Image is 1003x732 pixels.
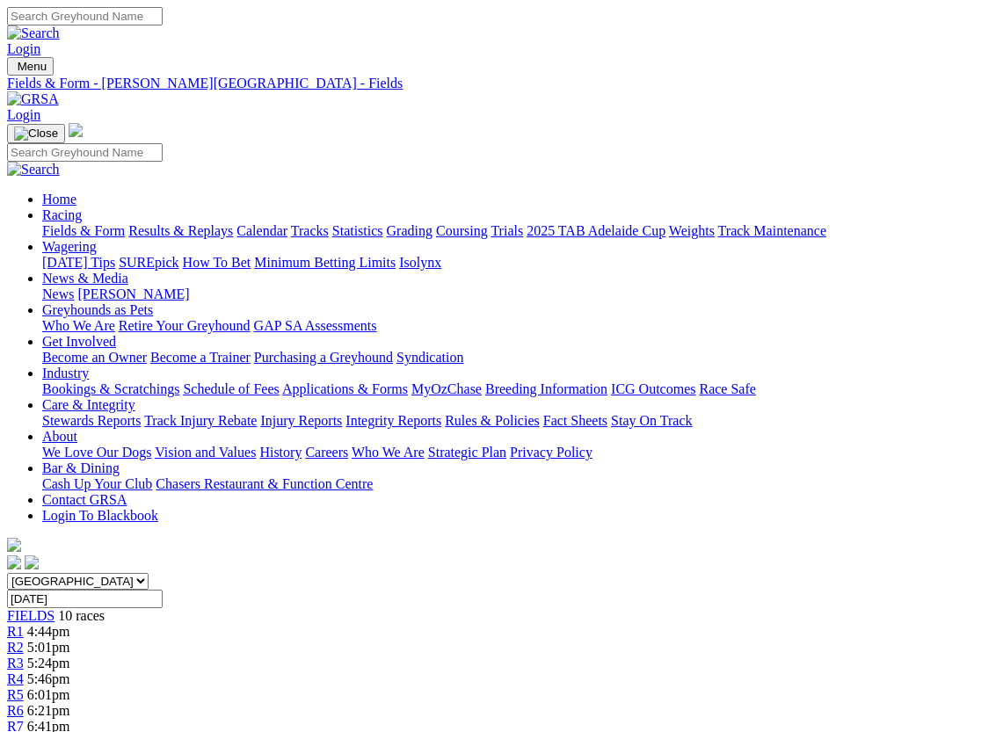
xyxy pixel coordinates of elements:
[7,656,24,670] a: R3
[332,223,383,238] a: Statistics
[7,41,40,56] a: Login
[445,413,540,428] a: Rules & Policies
[42,350,996,366] div: Get Involved
[42,413,996,429] div: Care & Integrity
[42,460,120,475] a: Bar & Dining
[7,7,163,25] input: Search
[7,124,65,143] button: Toggle navigation
[27,703,70,718] span: 6:21pm
[69,123,83,137] img: logo-grsa-white.png
[718,223,826,238] a: Track Maintenance
[7,143,163,162] input: Search
[7,538,21,552] img: logo-grsa-white.png
[119,318,251,333] a: Retire Your Greyhound
[183,255,251,270] a: How To Bet
[345,413,441,428] a: Integrity Reports
[155,445,256,460] a: Vision and Values
[485,381,607,396] a: Breeding Information
[7,107,40,122] a: Login
[42,318,115,333] a: Who We Are
[436,223,488,238] a: Coursing
[7,671,24,686] a: R4
[42,255,996,271] div: Wagering
[42,381,179,396] a: Bookings & Scratchings
[699,381,755,396] a: Race Safe
[411,381,482,396] a: MyOzChase
[42,429,77,444] a: About
[7,640,24,655] a: R2
[259,445,302,460] a: History
[669,223,715,238] a: Weights
[42,381,996,397] div: Industry
[7,555,21,569] img: facebook.svg
[42,350,147,365] a: Become an Owner
[42,239,97,254] a: Wagering
[27,687,70,702] span: 6:01pm
[42,318,996,334] div: Greyhounds as Pets
[396,350,463,365] a: Syndication
[611,381,695,396] a: ICG Outcomes
[611,413,692,428] a: Stay On Track
[42,508,158,523] a: Login To Blackbook
[7,162,60,178] img: Search
[42,223,125,238] a: Fields & Form
[27,624,70,639] span: 4:44pm
[27,656,70,670] span: 5:24pm
[7,91,59,107] img: GRSA
[7,590,163,608] input: Select date
[527,223,665,238] a: 2025 TAB Adelaide Cup
[77,286,189,301] a: [PERSON_NAME]
[156,476,373,491] a: Chasers Restaurant & Function Centre
[352,445,425,460] a: Who We Are
[7,703,24,718] a: R6
[7,608,55,623] a: FIELDS
[254,255,396,270] a: Minimum Betting Limits
[305,445,348,460] a: Careers
[282,381,408,396] a: Applications & Forms
[14,127,58,141] img: Close
[42,413,141,428] a: Stewards Reports
[543,413,607,428] a: Fact Sheets
[7,57,54,76] button: Toggle navigation
[119,255,178,270] a: SUREpick
[387,223,432,238] a: Grading
[42,476,996,492] div: Bar & Dining
[42,397,135,412] a: Care & Integrity
[491,223,523,238] a: Trials
[254,318,377,333] a: GAP SA Assessments
[428,445,506,460] a: Strategic Plan
[260,413,342,428] a: Injury Reports
[27,640,70,655] span: 5:01pm
[7,25,60,41] img: Search
[150,350,251,365] a: Become a Trainer
[42,366,89,380] a: Industry
[144,413,257,428] a: Track Injury Rebate
[42,207,82,222] a: Racing
[183,381,279,396] a: Schedule of Fees
[42,476,152,491] a: Cash Up Your Club
[42,192,76,207] a: Home
[7,687,24,702] a: R5
[7,76,996,91] a: Fields & Form - [PERSON_NAME][GEOGRAPHIC_DATA] - Fields
[42,223,996,239] div: Racing
[42,445,151,460] a: We Love Our Dogs
[291,223,329,238] a: Tracks
[42,286,996,302] div: News & Media
[7,624,24,639] a: R1
[27,671,70,686] span: 5:46pm
[236,223,287,238] a: Calendar
[42,492,127,507] a: Contact GRSA
[128,223,233,238] a: Results & Replays
[399,255,441,270] a: Isolynx
[42,445,996,460] div: About
[42,271,128,286] a: News & Media
[42,255,115,270] a: [DATE] Tips
[254,350,393,365] a: Purchasing a Greyhound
